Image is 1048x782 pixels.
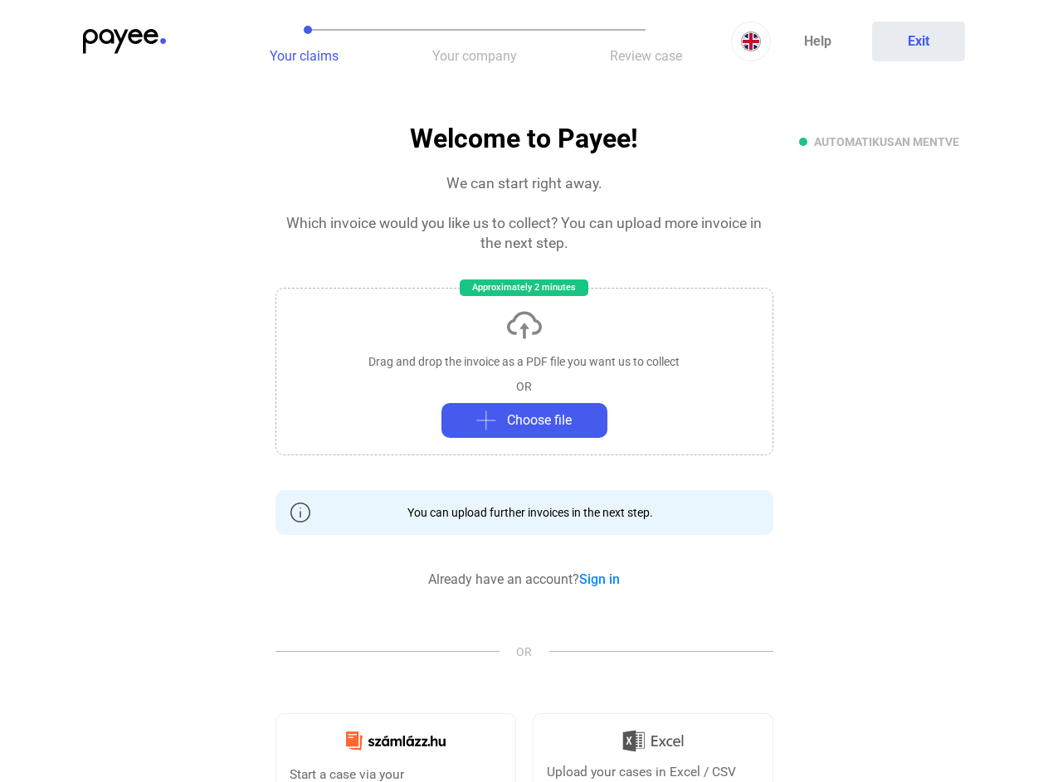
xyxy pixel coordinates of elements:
[275,213,773,253] div: Which invoice would you like us to collect? You can upload more invoice in the next step.
[500,644,549,660] span: OR
[290,503,310,522] img: info-grey-outline
[410,124,638,153] h1: Welcome to Payee!
[610,48,682,64] span: Review case
[579,571,620,587] a: Sign in
[460,279,588,296] div: Approximately 2 minutes
[441,403,607,438] button: plus-greyChoose file
[741,32,761,51] img: EN
[432,48,517,64] span: Your company
[872,22,965,61] button: Exit
[516,378,532,395] div: OR
[428,570,620,590] div: Already have an account?
[395,504,653,521] div: You can upload further invoices in the next step.
[507,410,572,430] span: Choose file
[336,721,456,760] img: Számlázz.hu
[270,48,339,64] span: Your claims
[771,22,864,61] a: Help
[368,353,680,370] div: Drag and drop the invoice as a PDF file you want us to collect
[505,305,544,345] img: upload-cloud
[446,173,602,193] div: We can start right away.
[83,29,166,54] img: payee-logo
[476,410,496,430] img: plus-grey
[622,724,684,759] img: Excel
[731,22,771,61] button: EN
